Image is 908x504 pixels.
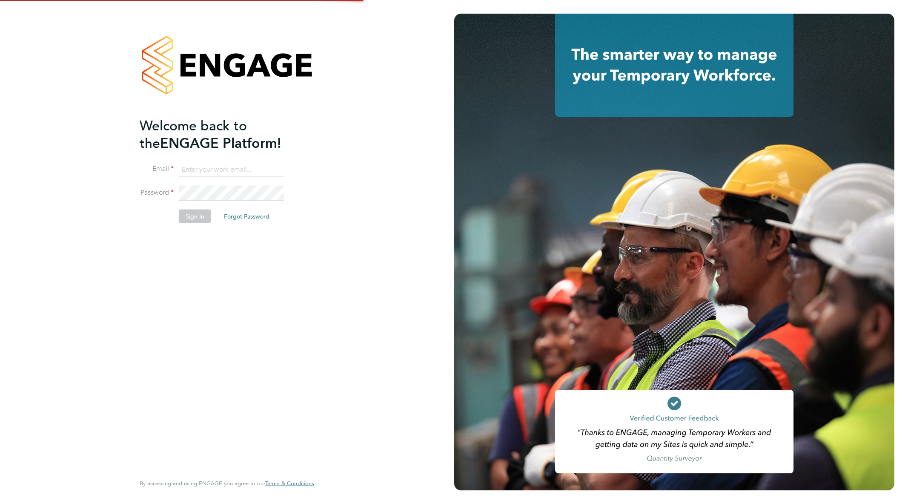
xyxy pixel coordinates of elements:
[179,162,284,177] input: Enter your work email...
[140,117,306,152] h2: ENGAGE Platform!
[140,117,247,151] span: Welcome back to the
[265,480,314,487] a: Terms & Conditions
[265,480,314,487] span: Terms & Conditions
[140,480,314,487] span: By accessing and using ENGAGE you agree to our
[179,210,211,223] button: Sign In
[140,164,174,173] label: Email
[217,210,276,223] button: Forgot Password
[140,188,174,197] label: Password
